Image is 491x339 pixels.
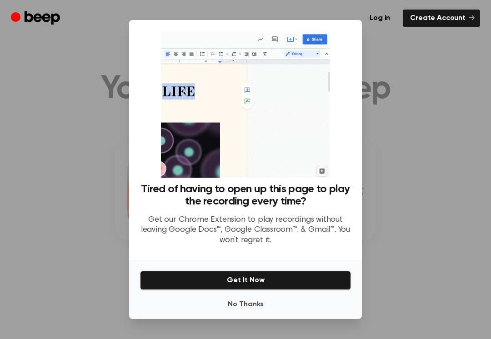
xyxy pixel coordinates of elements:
[140,271,351,290] button: Get It Now
[140,295,351,314] button: No Thanks
[140,183,351,208] h3: Tired of having to open up this page to play the recording every time?
[161,31,330,178] img: Beep extension in action
[140,215,351,246] p: Get our Chrome Extension to play recordings without leaving Google Docs™, Google Classroom™, & Gm...
[362,10,397,27] a: Log in
[11,10,62,27] a: Beep
[403,10,480,27] a: Create Account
